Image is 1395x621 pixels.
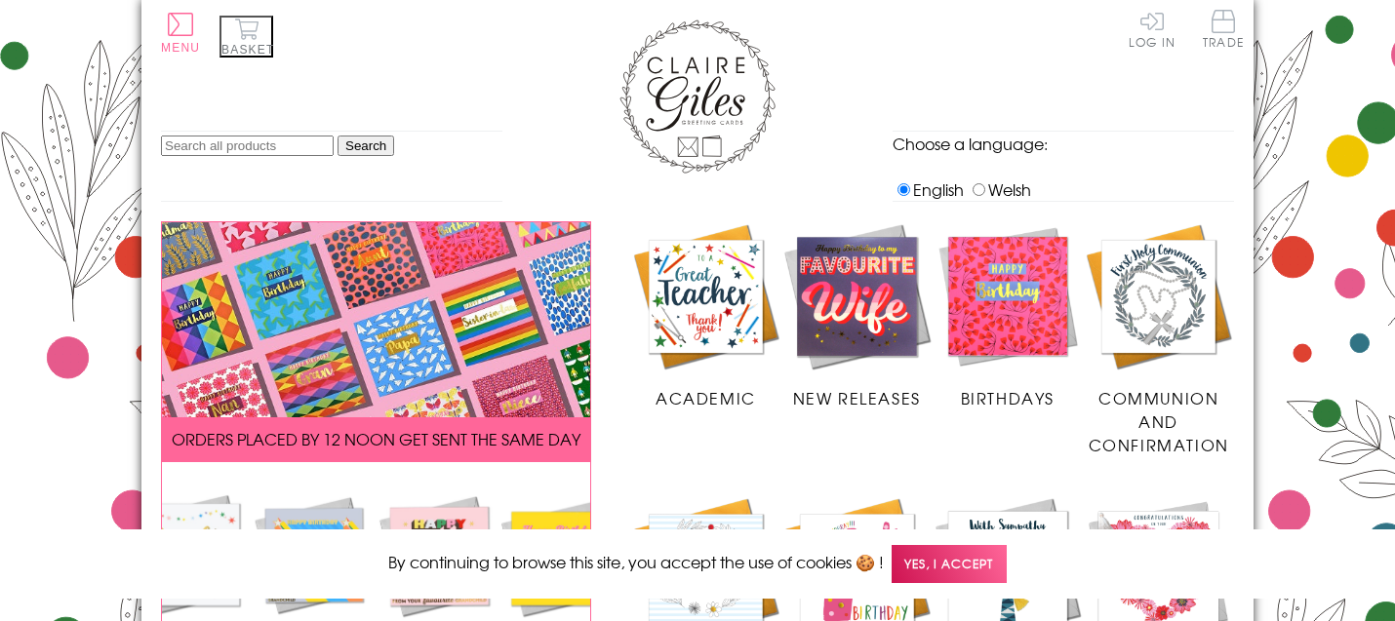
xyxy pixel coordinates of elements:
[1203,10,1244,52] a: Trade
[892,545,1007,583] span: Yes, I accept
[1083,221,1234,457] a: Communion and Confirmation
[172,427,580,450] span: ORDERS PLACED BY 12 NOON GET SENT THE SAME DAY
[1089,386,1229,456] span: Communion and Confirmation
[961,386,1055,409] span: Birthdays
[893,132,1234,155] p: Choose a language:
[968,177,1031,201] label: Welsh
[161,136,334,156] input: Search all products
[897,183,910,196] input: English
[161,41,200,55] span: Menu
[1129,10,1176,48] a: Log In
[161,13,200,55] button: Menu
[1203,10,1244,48] span: Trade
[338,136,394,156] input: Search
[781,221,933,410] a: New Releases
[933,221,1084,410] a: Birthdays
[619,19,776,174] img: Claire Giles Greetings Cards
[793,386,921,409] span: New Releases
[893,177,964,201] label: English
[219,16,273,58] button: Basket
[973,183,985,196] input: Welsh
[656,386,756,409] span: Academic
[630,221,781,410] a: Academic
